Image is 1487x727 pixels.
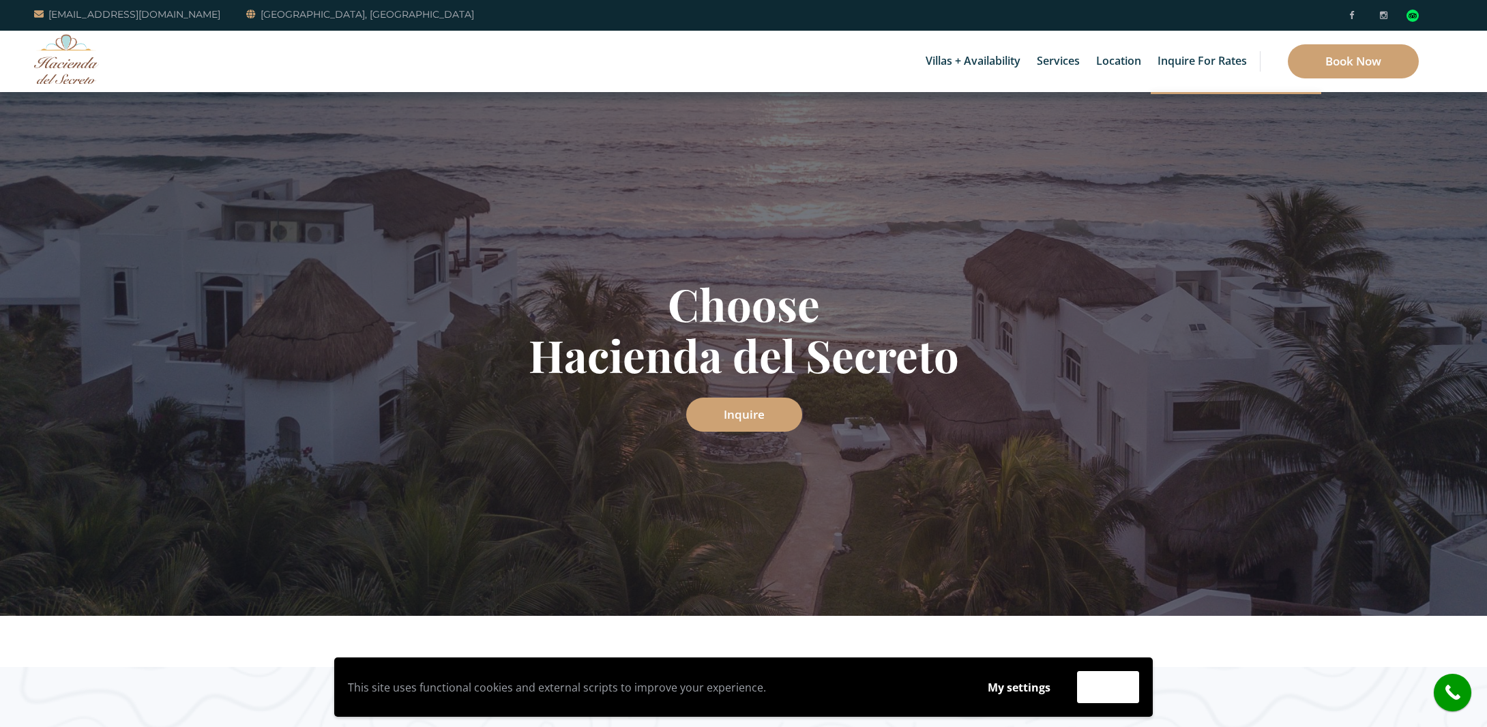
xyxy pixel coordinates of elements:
[246,6,474,23] a: [GEOGRAPHIC_DATA], [GEOGRAPHIC_DATA]
[1151,31,1254,92] a: Inquire for Rates
[919,31,1027,92] a: Villas + Availability
[1089,31,1148,92] a: Location
[1437,677,1468,708] i: call
[1407,10,1419,22] div: Read traveler reviews on Tripadvisor
[1288,44,1419,78] a: Book Now
[348,677,961,698] p: This site uses functional cookies and external scripts to improve your experience.
[1407,10,1419,22] img: Tripadvisor_logomark.svg
[686,398,802,432] a: Inquire
[34,6,220,23] a: [EMAIL_ADDRESS][DOMAIN_NAME]
[34,34,99,84] img: Awesome Logo
[1434,674,1471,711] a: call
[1030,31,1087,92] a: Services
[975,672,1063,703] button: My settings
[1077,671,1139,703] button: Accept
[345,278,1143,381] h1: Choose Hacienda del Secreto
